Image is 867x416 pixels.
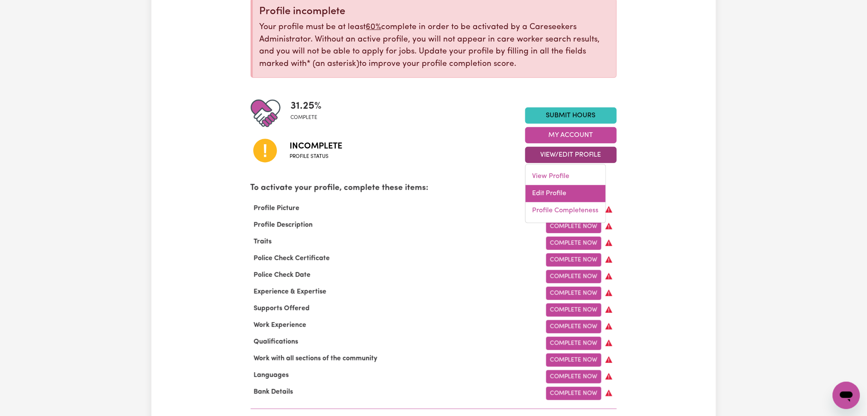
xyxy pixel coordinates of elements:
[251,339,302,345] span: Qualifications
[251,372,293,379] span: Languages
[546,220,601,233] a: Complete Now
[251,305,314,312] span: Supports Offered
[251,355,381,362] span: Work with all sections of the community
[260,6,610,18] div: Profile incomplete
[525,147,617,163] button: View/Edit Profile
[251,272,314,279] span: Police Check Date
[291,114,322,122] span: complete
[525,164,606,223] div: View/Edit Profile
[546,354,601,367] a: Complete Now
[251,255,334,262] span: Police Check Certificate
[525,107,617,124] a: Submit Hours
[546,320,601,333] a: Complete Now
[290,153,343,160] span: Profile status
[546,287,601,300] a: Complete Now
[290,140,343,153] span: Incomplete
[833,382,860,409] iframe: Button to launch messaging window
[291,98,329,128] div: Profile completeness: 31.25%
[366,23,382,31] u: 60%
[251,205,303,212] span: Profile Picture
[546,303,601,317] a: Complete Now
[251,288,330,295] span: Experience & Expertise
[526,185,606,202] a: Edit Profile
[546,253,601,267] a: Complete Now
[260,21,610,71] p: Your profile must be at least complete in order to be activated by a Careseekers Administrator. W...
[546,270,601,283] a: Complete Now
[546,337,601,350] a: Complete Now
[291,98,322,114] span: 31.25 %
[251,182,617,195] p: To activate your profile, complete these items:
[251,222,317,229] span: Profile Description
[251,322,310,329] span: Work Experience
[526,202,606,220] a: Profile Completeness
[526,168,606,185] a: View Profile
[525,127,617,143] button: My Account
[546,237,601,250] a: Complete Now
[546,370,601,383] a: Complete Now
[546,387,601,400] a: Complete Now
[307,60,360,68] span: an asterisk
[251,389,297,395] span: Bank Details
[251,238,275,245] span: Traits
